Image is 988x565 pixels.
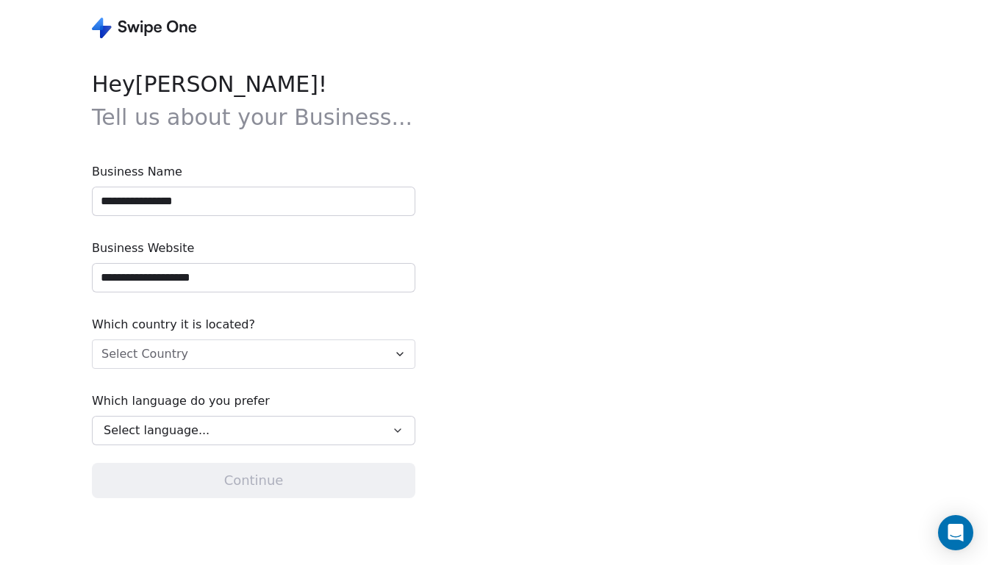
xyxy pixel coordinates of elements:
span: Which language do you prefer [92,392,415,410]
span: Select language... [104,422,210,439]
span: Tell us about your Business... [92,104,412,130]
span: Business Name [92,163,415,181]
span: Hey [PERSON_NAME] ! [92,68,415,134]
button: Continue [92,463,415,498]
span: Which country it is located? [92,316,415,334]
div: Open Intercom Messenger [938,515,973,550]
span: Select Country [101,345,188,363]
span: Business Website [92,240,415,257]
